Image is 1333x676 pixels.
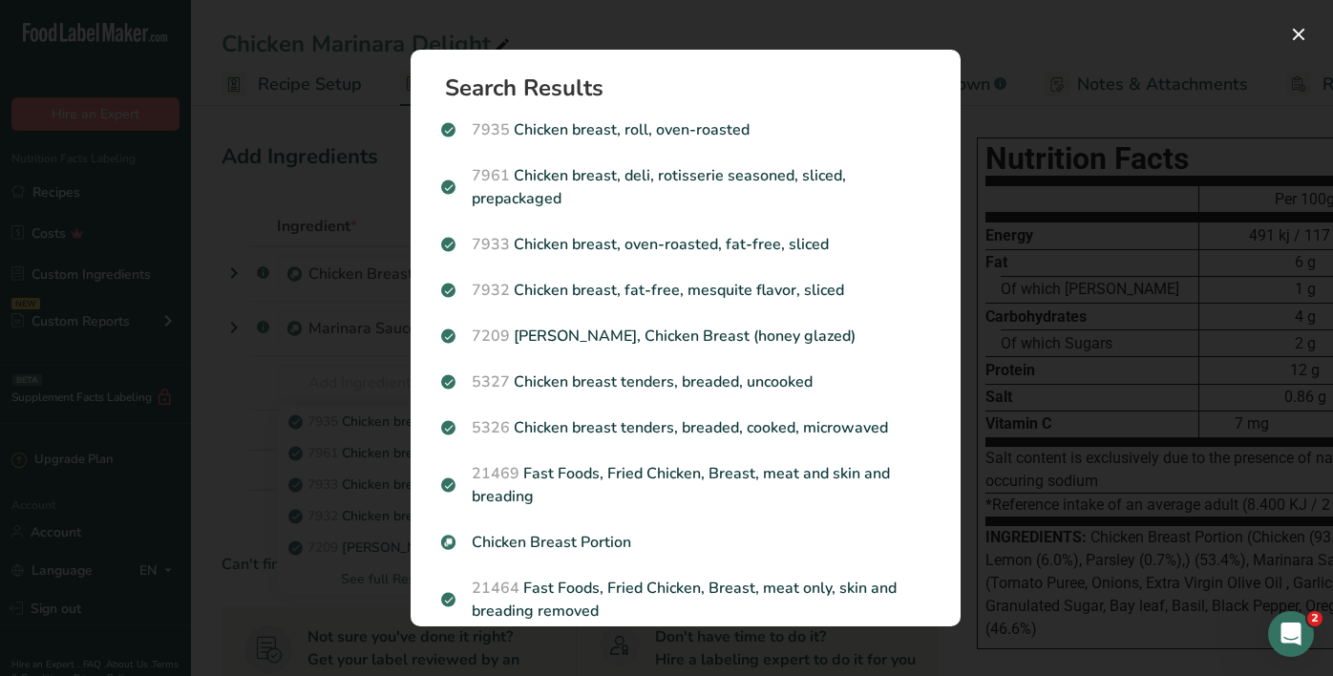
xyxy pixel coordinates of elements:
p: Fast Foods, Fried Chicken, Breast, meat and skin and breading [441,462,930,508]
span: 2 [1307,611,1322,626]
p: [PERSON_NAME], Chicken Breast (honey glazed) [441,325,930,348]
p: Chicken breast, fat-free, mesquite flavor, sliced [441,279,930,302]
span: 21464 [472,578,519,599]
p: Chicken breast, roll, oven-roasted [441,118,930,141]
img: Sub Recipe [441,536,455,550]
p: Chicken breast, oven-roasted, fat-free, sliced [441,233,930,256]
span: 21469 [472,463,519,484]
p: Chicken breast, deli, rotisserie seasoned, sliced, prepackaged [441,164,930,210]
p: Chicken Breast Portion [441,531,930,554]
span: 7932 [472,280,510,301]
span: 7935 [472,119,510,140]
p: Chicken breast tenders, breaded, cooked, microwaved [441,416,930,439]
span: 5326 [472,417,510,438]
iframe: Intercom live chat [1268,611,1314,657]
p: Fast Foods, Fried Chicken, Breast, meat only, skin and breading removed [441,577,930,623]
span: 7961 [472,165,510,186]
span: 7933 [472,234,510,255]
span: 7209 [472,326,510,347]
span: 5327 [472,371,510,392]
h1: Search Results [445,76,942,99]
p: Chicken breast tenders, breaded, uncooked [441,370,930,393]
